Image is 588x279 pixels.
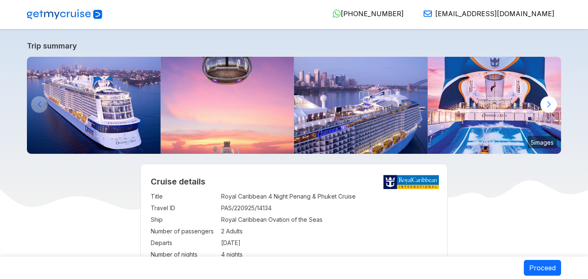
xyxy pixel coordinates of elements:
[221,214,438,226] td: Royal Caribbean Ovation of the Seas
[217,202,221,214] td: :
[27,41,561,50] a: Trip summary
[151,249,217,260] td: Number of nights
[221,249,438,260] td: 4 nights
[524,260,561,276] button: Proceed
[217,191,221,202] td: :
[294,57,428,154] img: ovation-of-the-seas-departing-from-sydney.jpg
[341,10,404,18] span: [PHONE_NUMBER]
[151,177,438,187] h2: Cruise details
[221,202,438,214] td: PAS/220925/14134
[161,57,294,154] img: north-star-sunset-ovation-of-the-seas.jpg
[151,237,217,249] td: Departs
[528,136,557,148] small: 5 images
[221,191,438,202] td: Royal Caribbean 4 Night Penang & Phuket Cruise
[221,226,438,237] td: 2 Adults
[221,237,438,249] td: [DATE]
[326,10,404,18] a: [PHONE_NUMBER]
[151,214,217,226] td: Ship
[151,226,217,237] td: Number of passengers
[217,214,221,226] td: :
[424,10,432,18] img: Email
[151,202,217,214] td: Travel ID
[151,191,217,202] td: Title
[217,226,221,237] td: :
[435,10,554,18] span: [EMAIL_ADDRESS][DOMAIN_NAME]
[217,237,221,249] td: :
[417,10,554,18] a: [EMAIL_ADDRESS][DOMAIN_NAME]
[333,10,341,18] img: WhatsApp
[217,249,221,260] td: :
[27,57,161,154] img: ovation-exterior-back-aerial-sunset-port-ship.jpg
[428,57,561,154] img: ovation-of-the-seas-flowrider-sunset.jpg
